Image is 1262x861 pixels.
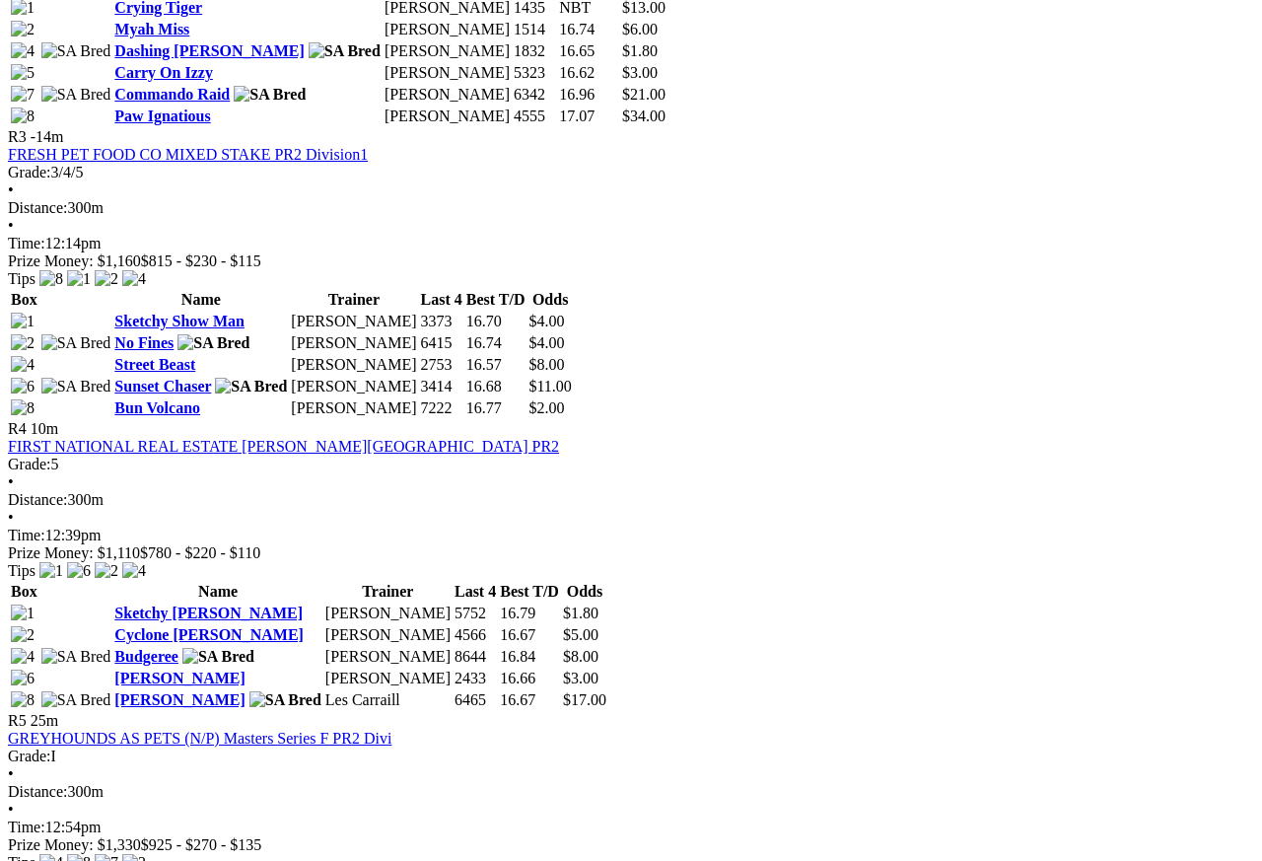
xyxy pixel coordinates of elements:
img: SA Bred [41,42,111,60]
td: 4555 [513,107,556,126]
span: $3.00 [622,64,658,81]
td: 1514 [513,20,556,39]
td: 6465 [454,690,497,710]
a: Paw Ignatious [114,108,210,124]
span: Grade: [8,748,51,764]
span: 10m [31,420,58,437]
img: 2 [95,270,118,288]
a: Bun Volcano [114,399,200,416]
span: Tips [8,270,35,287]
span: Time: [8,235,45,251]
span: R3 [8,128,27,145]
td: 16.68 [465,377,526,396]
div: 12:14pm [8,235,1254,252]
th: Best T/D [499,582,560,602]
img: SA Bred [249,691,321,709]
img: 4 [11,648,35,666]
th: Name [113,582,322,602]
img: 8 [11,108,35,125]
img: SA Bred [41,648,111,666]
span: • [8,509,14,526]
th: Last 4 [419,290,462,310]
th: Last 4 [454,582,497,602]
img: 8 [39,270,63,288]
img: SA Bred [234,86,306,104]
td: Les Carraill [324,690,452,710]
a: GREYHOUNDS AS PETS (N/P) Masters Series F PR2 Divi [8,730,391,747]
span: $4.00 [528,313,564,329]
span: $3.00 [563,670,598,686]
a: FIRST NATIONAL REAL ESTATE [PERSON_NAME][GEOGRAPHIC_DATA] PR2 [8,438,559,455]
div: 5 [8,456,1254,473]
img: 2 [95,562,118,580]
img: SA Bred [41,378,111,395]
td: [PERSON_NAME] [290,312,417,331]
td: 6415 [419,333,462,353]
td: 2433 [454,669,497,688]
span: $925 - $270 - $135 [141,836,262,853]
a: Sketchy [PERSON_NAME] [114,605,303,621]
td: [PERSON_NAME] [290,333,417,353]
img: 4 [11,42,35,60]
td: 17.07 [558,107,619,126]
a: Myah Miss [114,21,189,37]
span: $1.80 [622,42,658,59]
img: SA Bred [41,334,111,352]
img: SA Bred [41,86,111,104]
span: 25m [31,712,58,729]
span: Box [11,583,37,600]
span: $6.00 [622,21,658,37]
td: 4566 [454,625,497,645]
a: Dashing [PERSON_NAME] [114,42,304,59]
span: $8.00 [563,648,598,665]
img: 8 [11,399,35,417]
th: Best T/D [465,290,526,310]
a: [PERSON_NAME] [114,670,245,686]
img: SA Bred [177,334,249,352]
span: $34.00 [622,108,666,124]
img: 6 [11,670,35,687]
img: SA Bred [41,691,111,709]
img: 4 [122,562,146,580]
span: $1.80 [563,605,598,621]
span: Distance: [8,199,67,216]
img: 7 [11,86,35,104]
span: Time: [8,819,45,835]
th: Odds [527,290,572,310]
span: $11.00 [528,378,571,395]
img: 2 [11,334,35,352]
img: 2 [11,626,35,644]
th: Name [113,290,288,310]
a: Street Beast [114,356,195,373]
a: No Fines [114,334,174,351]
td: 7222 [419,398,462,418]
img: 1 [67,270,91,288]
td: 16.74 [465,333,526,353]
span: $780 - $220 - $110 [140,544,260,561]
a: Sunset Chaser [114,378,211,395]
span: $17.00 [563,691,606,708]
img: 1 [11,313,35,330]
img: 6 [11,378,35,395]
td: 16.67 [499,625,560,645]
span: $2.00 [528,399,564,416]
div: 300m [8,491,1254,509]
span: Distance: [8,783,67,800]
a: [PERSON_NAME] [114,691,245,708]
a: Carry On Izzy [114,64,213,81]
span: Grade: [8,164,51,180]
img: SA Bred [309,42,381,60]
img: 1 [11,605,35,622]
img: 1 [39,562,63,580]
span: Grade: [8,456,51,472]
td: 16.79 [499,604,560,623]
td: 16.65 [558,41,619,61]
a: Budgeree [114,648,178,665]
td: [PERSON_NAME] [324,647,452,667]
img: SA Bred [215,378,287,395]
td: 3414 [419,377,462,396]
div: 12:39pm [8,527,1254,544]
span: R4 [8,420,27,437]
span: $5.00 [563,626,598,643]
td: [PERSON_NAME] [324,625,452,645]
